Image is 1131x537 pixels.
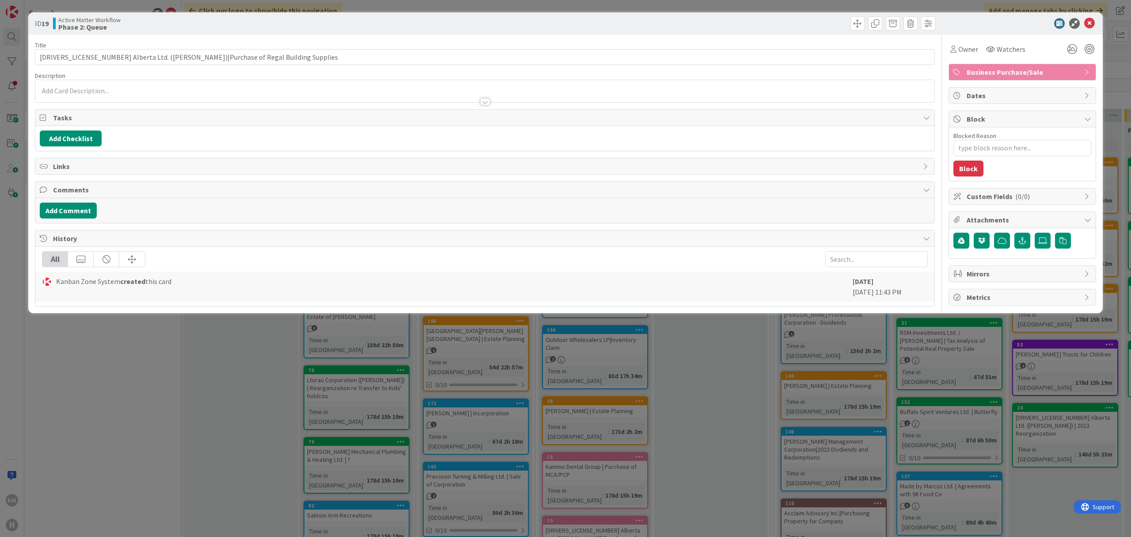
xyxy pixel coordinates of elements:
span: Block [967,114,1080,124]
span: ( 0/0 ) [1015,192,1030,201]
input: Search... [825,251,928,267]
span: Kanban Zone System this card [56,276,171,287]
span: Watchers [997,44,1025,54]
b: [DATE] [853,277,873,286]
span: Owner [958,44,978,54]
span: Mirrors [967,268,1080,279]
span: Attachments [967,215,1080,225]
span: Business Purchase/Sale [967,67,1080,77]
span: Custom Fields [967,191,1080,202]
span: Metrics [967,292,1080,303]
div: [DATE] 11:43 PM [853,276,928,297]
span: Comments [53,184,918,195]
span: Links [53,161,918,172]
span: Dates [967,90,1080,101]
span: Description [35,72,65,80]
button: Add Checklist [40,130,102,146]
b: Phase 2: Queue [58,23,121,31]
b: created [120,277,145,286]
span: Tasks [53,112,918,123]
button: Add Comment [40,203,97,219]
span: Active Matter Workflow [58,16,121,23]
div: All [42,252,68,267]
input: type card name here... [35,49,935,65]
label: Blocked Reason [953,132,996,140]
button: Block [953,161,983,176]
b: 19 [42,19,49,28]
img: KS [42,277,52,287]
span: Support [19,1,40,12]
span: History [53,233,918,244]
label: Title [35,41,46,49]
span: ID [35,18,49,29]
